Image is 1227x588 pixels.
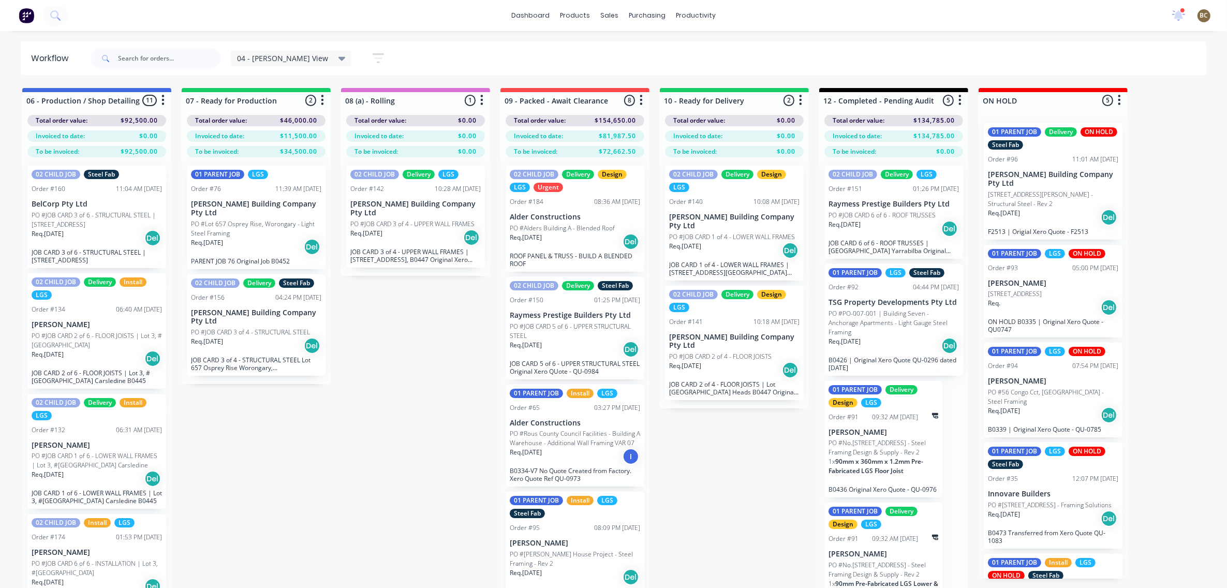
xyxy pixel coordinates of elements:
[594,523,640,533] div: 08:09 PM [DATE]
[1075,558,1096,567] div: LGS
[116,425,162,435] div: 06:31 AM [DATE]
[191,238,223,247] p: Req. [DATE]
[463,229,480,246] div: Del
[510,197,543,207] div: Order #184
[988,388,1118,406] p: PO #56 Congo Cct, [GEOGRAPHIC_DATA] - Steel Framing
[1072,155,1118,164] div: 11:01 AM [DATE]
[510,296,543,305] div: Order #150
[833,131,882,141] span: Invoiced to date:
[988,170,1118,188] p: [PERSON_NAME] Building Company Pty Ltd
[1069,447,1105,456] div: ON HOLD
[909,268,944,277] div: Steel Fab
[506,8,555,23] a: dashboard
[31,52,73,65] div: Workflow
[248,170,268,179] div: LGS
[988,510,1020,519] p: Req. [DATE]
[885,385,918,394] div: Delivery
[510,360,640,375] p: JOB CARD 5 of 6 - UPPER STRUCTURAL STEEL Original Xero QUote - QU-0984
[777,131,795,141] span: $0.00
[1072,263,1118,273] div: 05:00 PM [DATE]
[753,197,800,207] div: 10:08 AM [DATE]
[988,279,1118,288] p: [PERSON_NAME]
[84,398,116,407] div: Delivery
[506,385,644,487] div: 01 PARENT JOBInstallLGSOrder #6503:27 PM [DATE]Alder ConstructionsPO #Rous County Council Facilit...
[116,184,162,194] div: 11:04 AM [DATE]
[567,496,594,505] div: Install
[187,274,326,376] div: 02 CHILD JOBDeliverySteel FabOrder #15604:24 PM [DATE][PERSON_NAME] Building Company Pty LtdPO #J...
[829,283,859,292] div: Order #92
[191,328,310,337] p: PO #JOB CARD 3 of 4 - STRUCTURAL STEEL
[32,489,162,505] p: JOB CARD 1 of 6 - LOWER WALL FRAMES | Lot 3, #[GEOGRAPHIC_DATA] Carsledine B0445
[514,131,563,141] span: Invoiced to date:
[32,305,65,314] div: Order #134
[118,48,220,69] input: Search for orders...
[510,233,542,242] p: Req. [DATE]
[510,183,530,192] div: LGS
[506,277,644,379] div: 02 CHILD JOBDeliverySteel FabOrder #15001:25 PM [DATE]Raymess Prestige Builders Pty LtdPO #JOB CA...
[84,170,119,179] div: Steel Fab
[988,299,1000,308] p: Req.
[669,352,772,361] p: PO #JOB CARD 2 of 4 - FLOOR JOISTS
[354,147,398,156] span: To be invoiced:
[350,248,481,263] p: JOB CARD 3 of 4 - UPPER WALL FRAMES | [STREET_ADDRESS], B0447 Original Xero Quote - QU-1009
[829,268,882,277] div: 01 PARENT JOB
[280,116,317,125] span: $46,000.00
[191,184,221,194] div: Order #76
[829,356,959,372] p: B0426 | Original Xero Quote QU-0296 dated [DATE]
[1081,127,1117,137] div: ON HOLD
[36,147,79,156] span: To be invoiced:
[191,257,321,265] p: PARENT JOB 76 Original Job B0452
[510,389,563,398] div: 01 PARENT JOB
[988,190,1118,209] p: [STREET_ADDRESS][PERSON_NAME] - Structural Steel - Rev 2
[669,290,718,299] div: 02 CHILD JOB
[777,116,795,125] span: $0.00
[824,264,963,376] div: 01 PARENT JOBLGSSteel FabOrder #9204:44 PM [DATE]TSG Property Developments Pty LtdPO #PO-007-001 ...
[36,131,85,141] span: Invoiced to date:
[669,213,800,230] p: [PERSON_NAME] Building Company Pty Ltd
[669,333,800,350] p: [PERSON_NAME] Building Company Pty Ltd
[599,131,636,141] span: $81,987.50
[782,362,799,378] div: Del
[597,496,617,505] div: LGS
[669,317,703,327] div: Order #141
[32,369,162,385] p: JOB CARD 2 of 6 - FLOOR JOISTS | Lot 3, #[GEOGRAPHIC_DATA] Carsledine B0445
[988,347,1041,356] div: 01 PARENT JOB
[237,53,328,64] span: 04 - [PERSON_NAME] View
[669,232,795,242] p: PO #JOB CARD 1 of 4 - LOWER WALL FRAMES
[280,131,317,141] span: $11,500.00
[116,305,162,314] div: 06:40 AM [DATE]
[1069,347,1105,356] div: ON HOLD
[669,183,689,192] div: LGS
[144,350,161,367] div: Del
[829,309,959,337] p: PO #PO-007-001 | Building Seven - Anchorage Apartments - Light Gauge Steel Framing
[988,571,1025,580] div: ON HOLD
[1069,249,1105,258] div: ON HOLD
[673,131,722,141] span: Invoiced to date:
[916,170,937,179] div: LGS
[988,127,1041,137] div: 01 PARENT JOB
[829,239,959,255] p: JOB CARD 6 of 6 - ROOF TRUSSES | [GEOGRAPHIC_DATA] Yarrabilba Original Xero QUote - QU-0984
[669,380,800,396] p: JOB CARD 2 of 4 - FLOOR JOISTS | Lot [GEOGRAPHIC_DATA] Heads B0447 Original Xero Quote - QU-1009
[191,293,225,302] div: Order #156
[304,239,320,255] div: Del
[120,398,146,407] div: Install
[191,200,321,217] p: [PERSON_NAME] Building Company Pty Ltd
[304,337,320,354] div: Del
[567,389,594,398] div: Install
[350,170,399,179] div: 02 CHILD JOB
[510,170,558,179] div: 02 CHILD JOB
[280,147,317,156] span: $34,500.00
[1045,249,1065,258] div: LGS
[829,561,938,579] p: PO #No.[STREET_ADDRESS] - Steel Framing Design & Supply - Rev 2
[1101,407,1117,423] div: Del
[988,377,1118,386] p: [PERSON_NAME]
[32,470,64,479] p: Req. [DATE]
[1200,11,1208,20] span: BC
[191,170,244,179] div: 01 PARENT JOB
[988,558,1041,567] div: 01 PARENT JOB
[988,406,1020,416] p: Req. [DATE]
[191,278,240,288] div: 02 CHILD JOB
[32,211,162,229] p: PO #JOB CARD 3 of 6 - STRUCTURAL STEEL | [STREET_ADDRESS]
[913,131,955,141] span: $134,785.00
[669,261,800,276] p: JOB CARD 1 of 4 - LOWER WALL FRAMES | [STREET_ADDRESS][GEOGRAPHIC_DATA] Original Xero Quote - QU-...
